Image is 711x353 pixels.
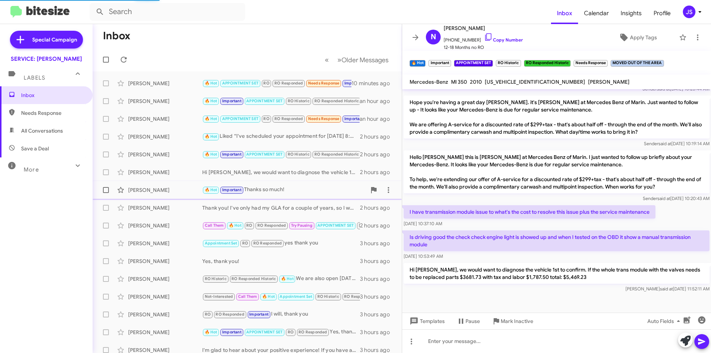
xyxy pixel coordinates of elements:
[202,114,360,123] div: Hi [PERSON_NAME] would the 25% apply to the alignment? I have an estimate for Pirelli tires from ...
[103,30,130,42] h1: Inbox
[404,263,710,284] p: Hi [PERSON_NAME], we would want to diagnose the vehicle 1st to confirm. If the whole trans module...
[231,276,276,281] span: RO Responded Historic
[337,55,341,64] span: »
[128,222,202,229] div: [PERSON_NAME]
[485,79,585,85] span: [US_VEHICLE_IDENTIFICATION_NUMBER]
[360,133,396,140] div: 2 hours ago
[205,294,233,299] span: Not-Interested
[444,33,523,44] span: [PHONE_NUMBER]
[32,36,77,43] span: Special Campaign
[246,152,283,157] span: APPOINTMENT SET
[404,221,442,226] span: [DATE] 10:37:10 AM
[317,294,339,299] span: RO Historic
[128,293,202,300] div: [PERSON_NAME]
[128,329,202,336] div: [PERSON_NAME]
[222,187,241,192] span: Important
[683,6,695,18] div: JS
[410,60,425,67] small: 🔥 Hot
[281,276,294,281] span: 🔥 Hot
[658,141,671,146] span: said at
[360,240,396,247] div: 3 hours ago
[202,292,360,301] div: Any idea of the cost?
[262,294,275,299] span: 🔥 Hot
[246,330,283,334] span: APPOINTMENT SET
[351,80,396,87] div: 10 minutes ago
[428,60,451,67] small: Important
[222,81,258,86] span: APPOINTMENT SET
[647,314,683,328] span: Auto Fields
[344,81,364,86] span: Important
[21,91,84,99] span: Inbox
[625,286,710,292] span: [PERSON_NAME] [DATE] 11:52:11 AM
[360,97,396,105] div: an hour ago
[643,196,710,201] span: Sender [DATE] 10:20:43 AM
[202,150,360,159] div: Thank you though
[444,24,523,33] span: [PERSON_NAME]
[11,55,82,63] div: SERVICE: [PERSON_NAME]
[202,79,351,87] div: Hi [PERSON_NAME], Could you tell me how much the tire service is right now? What is the availabil...
[402,314,451,328] button: Templates
[660,286,673,292] span: said at
[128,115,202,123] div: [PERSON_NAME]
[90,3,245,21] input: Search
[344,116,364,121] span: Important
[431,31,436,43] span: N
[496,60,521,67] small: RO Historic
[288,152,310,157] span: RO Historic
[202,132,360,141] div: Liked “I've scheduled your appointment for [DATE] 8:30 AM and noted your need for a loaner vehicl...
[486,314,539,328] button: Mark Inactive
[404,150,710,193] p: Hello [PERSON_NAME] this is [PERSON_NAME] at Mercedes Benz of Marin. I just wanted to follow up b...
[202,274,360,283] div: We are also open [DATE] if that works for you
[229,223,241,228] span: 🔥 Hot
[274,81,303,86] span: RO Responded
[344,294,388,299] span: RO Responded Historic
[551,3,578,24] span: Inbox
[444,44,523,51] span: 12-18 Months no RO
[202,186,366,194] div: Thanks so much!
[249,312,268,317] span: Important
[317,223,354,228] span: APPOINTMENT SET
[263,116,269,121] span: RO
[242,241,248,246] span: RO
[205,187,217,192] span: 🔥 Hot
[648,3,677,24] a: Profile
[360,329,396,336] div: 3 hours ago
[410,79,448,85] span: Mercedes-Benz
[128,169,202,176] div: [PERSON_NAME]
[341,56,388,64] span: Older Messages
[257,223,286,228] span: RO Responded
[128,257,202,265] div: [PERSON_NAME]
[205,81,217,86] span: 🔥 Hot
[408,314,445,328] span: Templates
[630,31,657,44] span: Apply Tags
[611,60,664,67] small: MOVED OUT OF THE AREA
[238,294,257,299] span: Call Them
[359,223,392,228] span: [PERSON_NAME]
[404,253,443,259] span: [DATE] 10:53:49 AM
[205,241,237,246] span: Appointment Set
[308,116,340,121] span: Needs Response
[202,239,360,247] div: yes thank you
[360,293,396,300] div: 3 hours ago
[578,3,615,24] a: Calendar
[205,312,211,317] span: RO
[574,60,608,67] small: Needs Response
[451,314,486,328] button: Pause
[641,314,689,328] button: Auto Fields
[360,204,396,212] div: 2 hours ago
[644,141,710,146] span: Sender [DATE] 10:19:14 AM
[205,134,217,139] span: 🔥 Hot
[360,169,396,176] div: 2 hours ago
[10,31,83,49] a: Special Campaign
[321,52,393,67] nav: Page navigation example
[615,3,648,24] a: Insights
[253,241,282,246] span: RO Responded
[501,314,533,328] span: Mark Inactive
[128,275,202,283] div: [PERSON_NAME]
[128,80,202,87] div: [PERSON_NAME]
[128,97,202,105] div: [PERSON_NAME]
[263,81,269,86] span: RO
[128,311,202,318] div: [PERSON_NAME]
